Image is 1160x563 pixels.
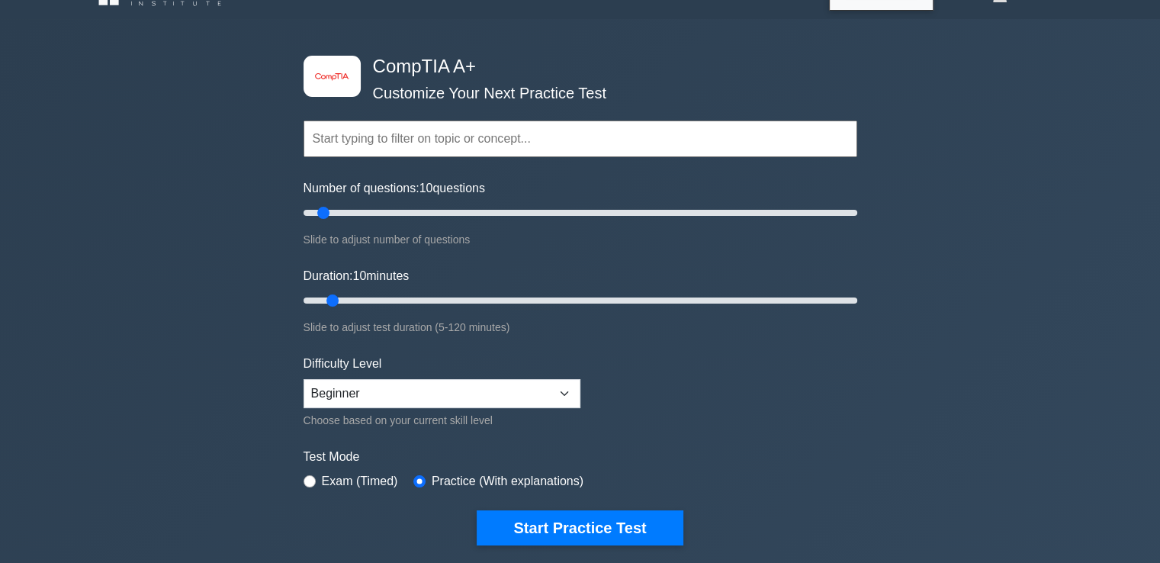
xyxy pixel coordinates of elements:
[304,230,857,249] div: Slide to adjust number of questions
[304,121,857,157] input: Start typing to filter on topic or concept...
[322,472,398,491] label: Exam (Timed)
[304,318,857,336] div: Slide to adjust test duration (5-120 minutes)
[432,472,583,491] label: Practice (With explanations)
[477,510,683,545] button: Start Practice Test
[304,355,382,373] label: Difficulty Level
[304,448,857,466] label: Test Mode
[419,182,433,195] span: 10
[304,267,410,285] label: Duration: minutes
[367,56,782,78] h4: CompTIA A+
[352,269,366,282] span: 10
[304,411,580,429] div: Choose based on your current skill level
[304,179,485,198] label: Number of questions: questions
